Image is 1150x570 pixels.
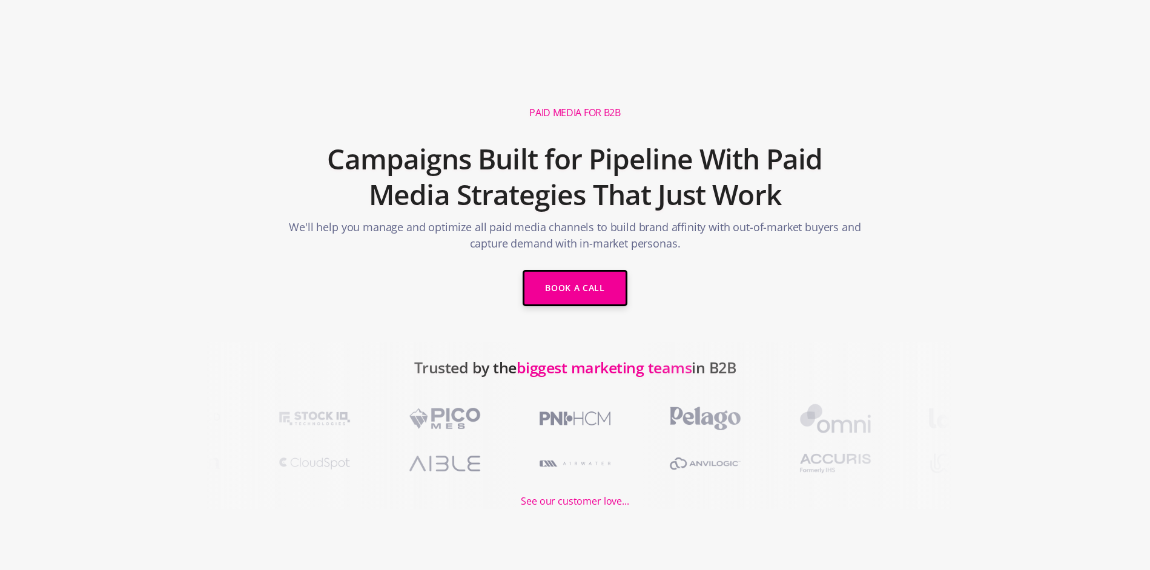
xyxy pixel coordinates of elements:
img: A1RWATER [522,446,628,481]
iframe: Chat Widget [1089,512,1150,570]
img: PNI [522,401,628,436]
h2: Trusted by the in B2B [414,352,736,401]
span: biggest marketing teams [517,357,692,378]
div: See our customer love... [521,493,629,509]
p: We'll help you manage and optimize all paid media channels to build brand affinity with out-of-ma... [287,219,864,258]
h2: Campaigns Built for Pipeline With Paid Media Strategies That Just Work [287,135,864,220]
a: See our customer love... [521,481,629,509]
h1: Paid Media for B2B [529,106,620,119]
a: Book a Call [523,270,627,306]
